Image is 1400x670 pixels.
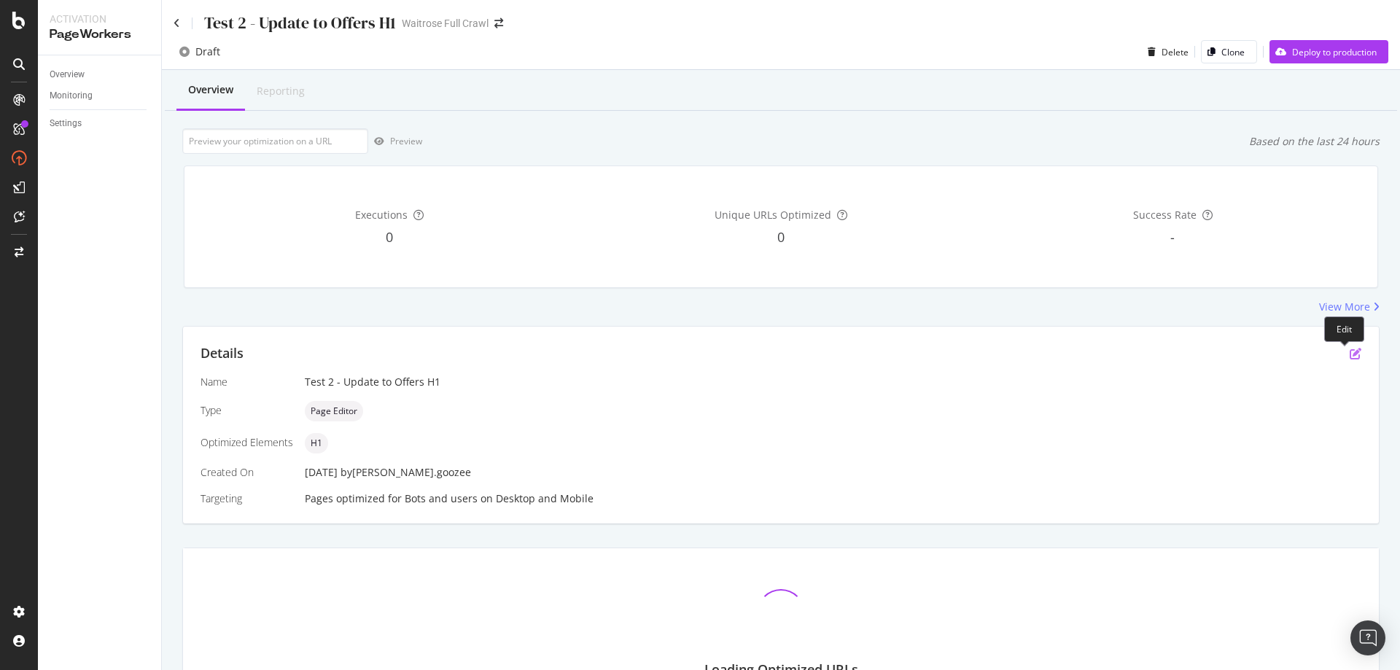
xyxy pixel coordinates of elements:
[777,228,785,246] span: 0
[201,403,293,418] div: Type
[1350,348,1361,359] div: pen-to-square
[201,465,293,480] div: Created On
[204,12,396,34] div: Test 2 - Update to Offers H1
[311,407,357,416] span: Page Editor
[50,116,151,131] a: Settings
[1324,316,1364,342] div: Edit
[355,208,408,222] span: Executions
[496,491,594,506] div: Desktop and Mobile
[305,375,1361,389] div: Test 2 - Update to Offers H1
[50,67,85,82] div: Overview
[386,228,393,246] span: 0
[1142,40,1189,63] button: Delete
[201,491,293,506] div: Targeting
[201,435,293,450] div: Optimized Elements
[201,344,244,363] div: Details
[50,88,151,104] a: Monitoring
[494,18,503,28] div: arrow-right-arrow-left
[368,130,422,153] button: Preview
[50,26,149,43] div: PageWorkers
[50,67,151,82] a: Overview
[50,116,82,131] div: Settings
[1170,228,1175,246] span: -
[1350,620,1385,655] div: Open Intercom Messenger
[201,375,293,389] div: Name
[257,84,305,98] div: Reporting
[1162,46,1189,58] div: Delete
[1269,40,1388,63] button: Deploy to production
[715,208,831,222] span: Unique URLs Optimized
[341,465,471,480] div: by [PERSON_NAME].goozee
[1249,134,1380,149] div: Based on the last 24 hours
[1319,300,1370,314] div: View More
[50,88,93,104] div: Monitoring
[182,128,368,154] input: Preview your optimization on a URL
[405,491,478,506] div: Bots and users
[188,82,233,97] div: Overview
[195,44,220,59] div: Draft
[402,16,489,31] div: Waitrose Full Crawl
[311,439,322,448] span: H1
[305,433,328,453] div: neutral label
[305,401,363,421] div: neutral label
[174,18,180,28] a: Click to go back
[1292,46,1377,58] div: Deploy to production
[1319,300,1380,314] a: View More
[50,12,149,26] div: Activation
[390,135,422,147] div: Preview
[305,465,1361,480] div: [DATE]
[1201,40,1257,63] button: Clone
[305,491,1361,506] div: Pages optimized for on
[1133,208,1197,222] span: Success Rate
[1221,46,1245,58] div: Clone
